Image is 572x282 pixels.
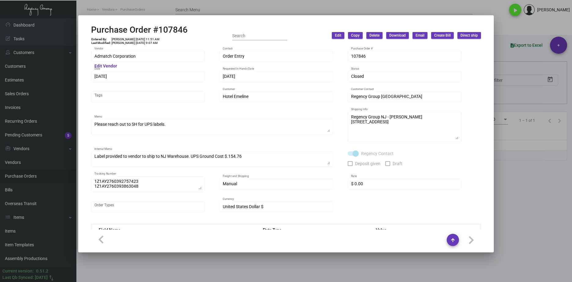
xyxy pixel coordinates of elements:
span: Closed [351,74,364,79]
div: 0.51.2 [36,268,48,274]
div: Current version: [2,268,34,274]
th: Field Name [91,224,257,235]
td: [PERSON_NAME] [DATE] 11:51 AM [111,38,160,41]
span: Copy [351,33,360,38]
button: Copy [348,32,363,39]
button: Create Bill [431,32,454,39]
span: Download [389,33,406,38]
button: Email [413,32,427,39]
span: Create Bill [434,33,451,38]
button: Delete [366,32,383,39]
th: Data Type [257,224,370,235]
td: Entered By: [91,38,111,41]
th: Value [370,224,481,235]
div: Last Qb Synced: [DATE] [2,274,48,281]
button: Edit [332,32,344,39]
span: Edit [335,33,341,38]
span: Draft [393,160,402,167]
button: Direct ship [457,32,481,39]
span: Delete [369,33,380,38]
h2: Purchase Order #107846 [91,25,188,35]
span: Deposit given [355,160,380,167]
td: Last Modified: [91,41,111,45]
span: Regency Contact [361,150,394,157]
span: Direct ship [460,33,478,38]
mat-hint: Edit Vendor [94,64,117,69]
td: [PERSON_NAME] [DATE] 9:07 AM [111,41,160,45]
span: Manual [223,181,237,186]
button: Download [386,32,409,39]
span: Email [416,33,424,38]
